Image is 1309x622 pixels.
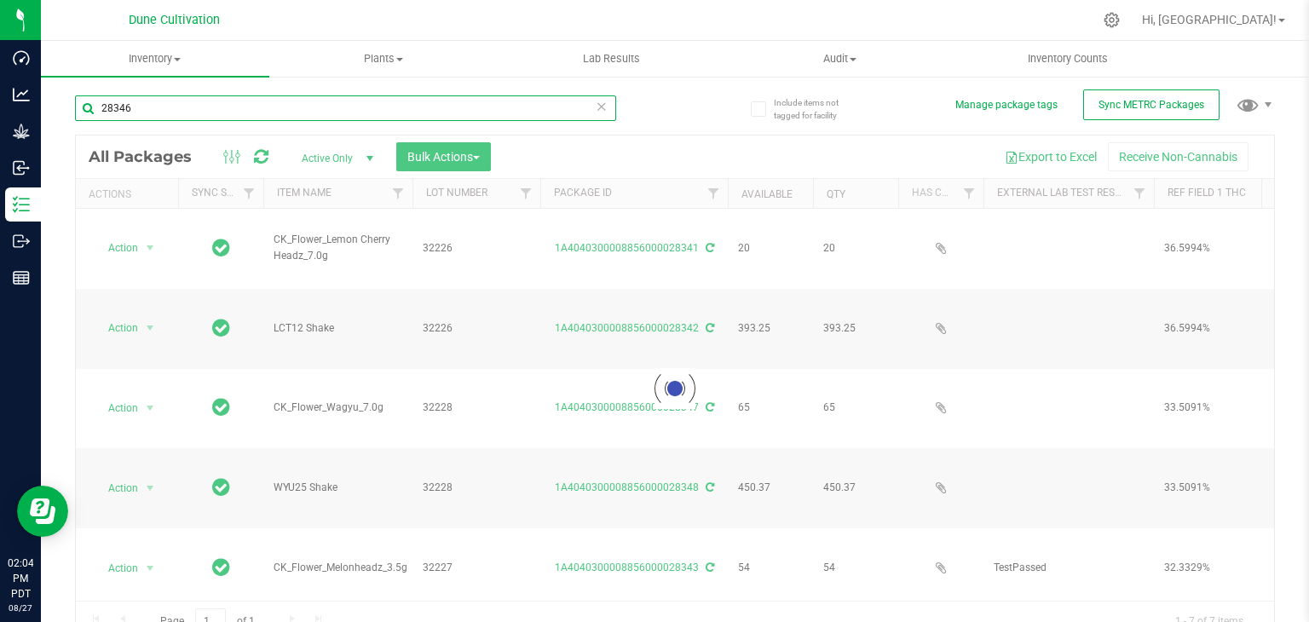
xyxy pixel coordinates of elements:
[1005,51,1131,66] span: Inventory Counts
[8,602,33,614] p: 08/27
[13,233,30,250] inline-svg: Outbound
[13,269,30,286] inline-svg: Reports
[725,41,954,77] a: Audit
[13,159,30,176] inline-svg: Inbound
[560,51,663,66] span: Lab Results
[13,49,30,66] inline-svg: Dashboard
[17,486,68,537] iframe: Resource center
[8,556,33,602] p: 02:04 PM PDT
[498,41,726,77] a: Lab Results
[41,41,269,77] a: Inventory
[954,41,1182,77] a: Inventory Counts
[13,86,30,103] inline-svg: Analytics
[955,98,1058,112] button: Manage package tags
[1142,13,1277,26] span: Hi, [GEOGRAPHIC_DATA]!
[269,41,498,77] a: Plants
[1101,12,1122,28] div: Manage settings
[1083,89,1220,120] button: Sync METRC Packages
[596,95,608,118] span: Clear
[270,51,497,66] span: Plants
[75,95,616,121] input: Search Package ID, Item Name, SKU, Lot or Part Number...
[726,51,953,66] span: Audit
[1099,99,1204,111] span: Sync METRC Packages
[41,51,269,66] span: Inventory
[13,123,30,140] inline-svg: Grow
[774,96,859,122] span: Include items not tagged for facility
[129,13,220,27] span: Dune Cultivation
[13,196,30,213] inline-svg: Inventory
